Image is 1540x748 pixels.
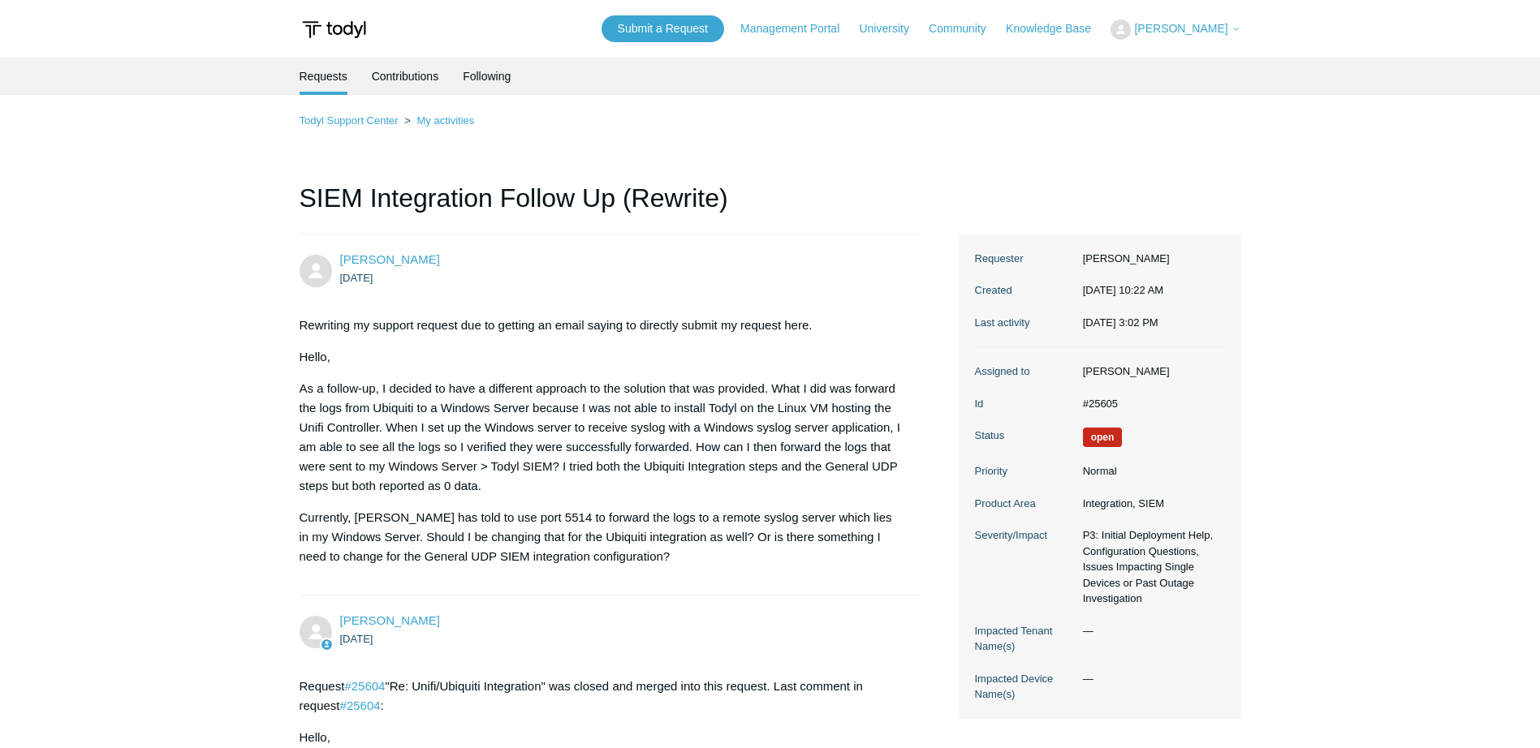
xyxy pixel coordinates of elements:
[975,671,1075,703] dt: Impacted Device Name(s)
[340,633,373,645] time: 06/20/2025, 10:42
[975,496,1075,512] dt: Product Area
[975,463,1075,479] dt: Priority
[463,58,511,95] a: Following
[1111,19,1240,40] button: [PERSON_NAME]
[300,58,347,95] li: Requests
[300,316,905,335] p: Rewriting my support request due to getting an email saying to directly submit my request here.
[300,677,905,716] p: Request "Re: Unifi/Ubiquiti Integration" was closed and merged into this request. Last comment in...
[300,728,905,747] p: Hello,
[300,15,369,45] img: Todyl Support Center Help Center home page
[1083,316,1158,329] time: 08/13/2025, 15:02
[1075,251,1225,267] dd: [PERSON_NAME]
[602,15,724,42] a: Submit a Request
[340,272,373,284] time: 06/20/2025, 10:22
[740,20,856,37] a: Management Portal
[1075,671,1225,687] dd: —
[340,699,381,712] a: #25604
[859,20,925,37] a: University
[340,252,440,266] a: [PERSON_NAME]
[1075,463,1225,479] dd: Normal
[975,527,1075,544] dt: Severity/Impact
[300,508,905,566] p: Currently, [PERSON_NAME] has told to use port 5514 to forward the logs to a remote syslog server ...
[1075,496,1225,512] dd: Integration, SIEM
[300,379,905,496] p: As a follow-up, I decided to have a different approach to the solution that was provided. What I ...
[300,114,402,127] li: Todyl Support Center
[340,252,440,266] span: Rick Sunwoo
[929,20,1003,37] a: Community
[975,363,1075,380] dt: Assigned to
[1006,20,1107,37] a: Knowledge Base
[1075,623,1225,639] dd: —
[1075,527,1225,607] dd: P3: Initial Deployment Help, Configuration Questions, Issues Impacting Single Devices or Past Out...
[1134,22,1227,35] span: [PERSON_NAME]
[300,114,399,127] a: Todyl Support Center
[975,623,1075,655] dt: Impacted Tenant Name(s)
[300,347,905,367] p: Hello,
[372,58,439,95] a: Contributions
[416,114,474,127] a: My activities
[975,315,1075,331] dt: Last activity
[1083,428,1123,447] span: We are working on a response for you
[401,114,474,127] li: My activities
[344,679,385,693] a: #25604
[975,396,1075,412] dt: Id
[975,282,1075,299] dt: Created
[340,613,440,627] a: [PERSON_NAME]
[340,613,440,627] span: Kris Haire
[1075,363,1225,380] dd: [PERSON_NAME]
[1083,284,1163,296] time: 06/20/2025, 10:22
[975,251,1075,267] dt: Requester
[300,178,921,234] h1: SIEM Integration Follow Up (Rewrite)
[975,428,1075,444] dt: Status
[1075,396,1225,412] dd: #25605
